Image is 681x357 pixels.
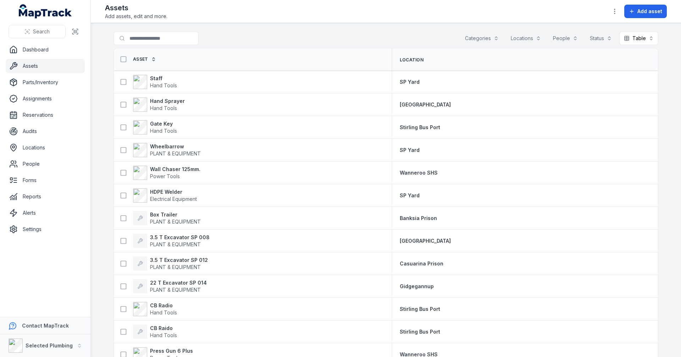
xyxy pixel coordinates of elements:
[150,211,201,218] strong: Box Trailer
[150,150,201,156] span: PLANT & EQUIPMENT
[150,302,177,309] strong: CB Radio
[133,257,208,271] a: 3.5 T Excavator SP 012PLANT & EQUIPMENT
[150,332,177,338] span: Hand Tools
[150,98,185,105] strong: Hand Sprayer
[6,43,85,57] a: Dashboard
[150,143,201,150] strong: Wheelbarrow
[6,222,85,236] a: Settings
[150,82,177,88] span: Hand Tools
[400,57,423,63] span: Location
[400,306,440,313] a: Stirling Bus Port
[400,306,440,312] span: Stirling Bus Port
[133,325,177,339] a: CB RaidoHand Tools
[133,120,177,134] a: Gate KeyHand Tools
[133,234,210,248] a: 3.5 T Excavator SP 008PLANT & EQUIPMENT
[150,128,177,134] span: Hand Tools
[400,79,420,85] span: SP Yard
[150,166,200,173] strong: Wall Chaser 125mm.
[6,59,85,73] a: Assets
[150,309,177,315] span: Hand Tools
[460,32,503,45] button: Categories
[105,3,167,13] h2: Assets
[133,211,201,225] a: Box TrailerPLANT & EQUIPMENT
[9,25,66,38] button: Search
[133,75,177,89] a: StaffHand Tools
[400,328,440,335] a: Stirling Bus Port
[150,325,177,332] strong: CB Raido
[150,257,208,264] strong: 3.5 T Excavator SP 012
[6,75,85,89] a: Parts/Inventory
[150,234,210,241] strong: 3.5 T Excavator SP 008
[400,101,451,108] span: [GEOGRAPHIC_DATA]
[400,283,434,290] a: Gidgegannup
[105,13,167,20] span: Add assets, edit and more.
[150,75,177,82] strong: Staff
[6,141,85,155] a: Locations
[619,32,658,45] button: Table
[400,260,443,267] span: Casuarina Prison
[150,347,193,355] strong: Press Gun 6 Plus
[19,4,72,18] a: MapTrack
[133,166,200,180] a: Wall Chaser 125mm.Power Tools
[33,28,50,35] span: Search
[150,287,201,293] span: PLANT & EQUIPMENT
[400,215,437,222] a: Banksia Prison
[6,124,85,138] a: Audits
[26,342,73,348] strong: Selected Plumbing
[6,173,85,187] a: Forms
[400,260,443,267] a: Casuarina Prison
[637,8,662,15] span: Add asset
[133,143,201,157] a: WheelbarrowPLANT & EQUIPMENT
[400,237,451,245] a: [GEOGRAPHIC_DATA]
[400,238,451,244] span: [GEOGRAPHIC_DATA]
[400,329,440,335] span: Stirling Bus Port
[150,105,177,111] span: Hand Tools
[150,219,201,225] span: PLANT & EQUIPMENT
[6,92,85,106] a: Assignments
[585,32,616,45] button: Status
[6,190,85,204] a: Reports
[400,147,420,153] span: SP Yard
[133,56,156,62] a: Asset
[133,279,207,293] a: 22 T Excavator SP 014PLANT & EQUIPMENT
[400,124,440,131] a: Stirling Bus Port
[400,170,438,176] span: Wanneroo SHS
[400,147,420,154] a: SP Yard
[133,302,177,316] a: CB RadioHand Tools
[133,98,185,112] a: Hand SprayerHand Tools
[6,206,85,220] a: Alerts
[400,215,437,221] span: Banksia Prison
[133,188,197,203] a: HDPE WelderElectrical Equipment
[150,196,197,202] span: Electrical Equipment
[150,120,177,127] strong: Gate Key
[150,173,180,179] span: Power Tools
[506,32,546,45] button: Locations
[150,241,201,247] span: PLANT & EQUIPMENT
[400,124,440,130] span: Stirling Bus Port
[400,192,420,198] span: SP Yard
[150,279,207,286] strong: 22 T Excavator SP 014
[6,108,85,122] a: Reservations
[6,157,85,171] a: People
[548,32,582,45] button: People
[400,192,420,199] a: SP Yard
[624,5,667,18] button: Add asset
[133,56,148,62] span: Asset
[400,283,434,289] span: Gidgegannup
[150,188,197,196] strong: HDPE Welder
[22,323,69,329] strong: Contact MapTrack
[150,264,201,270] span: PLANT & EQUIPMENT
[400,101,451,108] a: [GEOGRAPHIC_DATA]
[400,169,438,176] a: Wanneroo SHS
[400,78,420,86] a: SP Yard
